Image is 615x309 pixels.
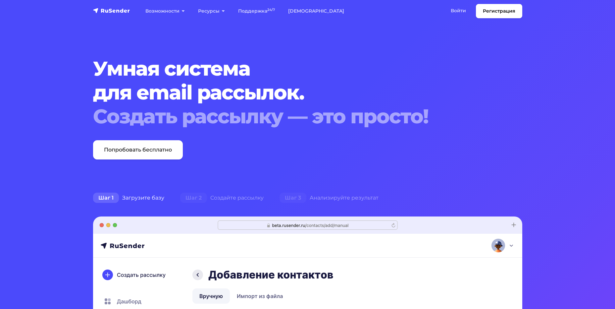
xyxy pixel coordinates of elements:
span: Шаг 1 [93,193,119,203]
a: [DEMOGRAPHIC_DATA] [282,4,351,18]
div: Загрузите базу [85,191,172,205]
a: Войти [444,4,473,18]
a: Попробовать бесплатно [93,140,183,159]
a: Регистрация [476,4,522,18]
a: Ресурсы [191,4,231,18]
span: Шаг 2 [180,193,207,203]
div: Создать рассылку — это просто! [93,104,486,128]
sup: 24/7 [267,8,275,12]
a: Поддержка24/7 [231,4,282,18]
img: RuSender [93,7,130,14]
div: Создайте рассылку [172,191,272,205]
a: Возможности [139,4,191,18]
div: Анализируйте результат [272,191,386,205]
span: Шаг 3 [280,193,306,203]
h1: Умная система для email рассылок. [93,57,486,128]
